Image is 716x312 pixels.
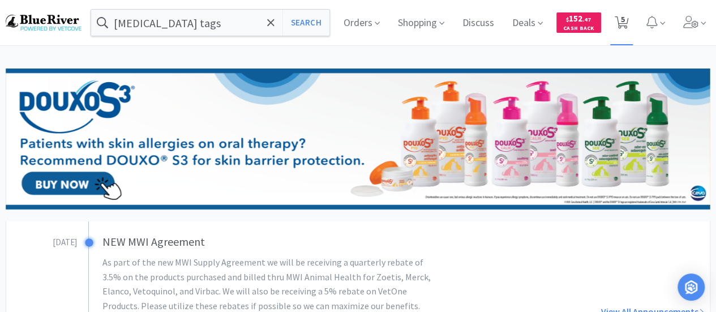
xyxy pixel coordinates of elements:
h3: NEW MWI Agreement [102,233,475,251]
a: 5 [610,19,633,29]
a: Discuss [458,18,499,28]
span: . 47 [582,16,591,23]
img: 80d6a395f8e04e9e8284ccfc1bf70999.png [6,69,710,210]
input: Search by item, sku, manufacturer, ingredient, size... [91,10,329,36]
span: 152 [566,13,591,24]
button: Search [282,10,329,36]
span: Cash Back [563,25,594,33]
div: Open Intercom Messenger [678,273,705,301]
a: $152.47Cash Back [556,7,601,38]
img: b17b0d86f29542b49a2f66beb9ff811a.png [6,15,82,30]
span: $ [566,16,569,23]
h3: [DATE] [6,233,77,249]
